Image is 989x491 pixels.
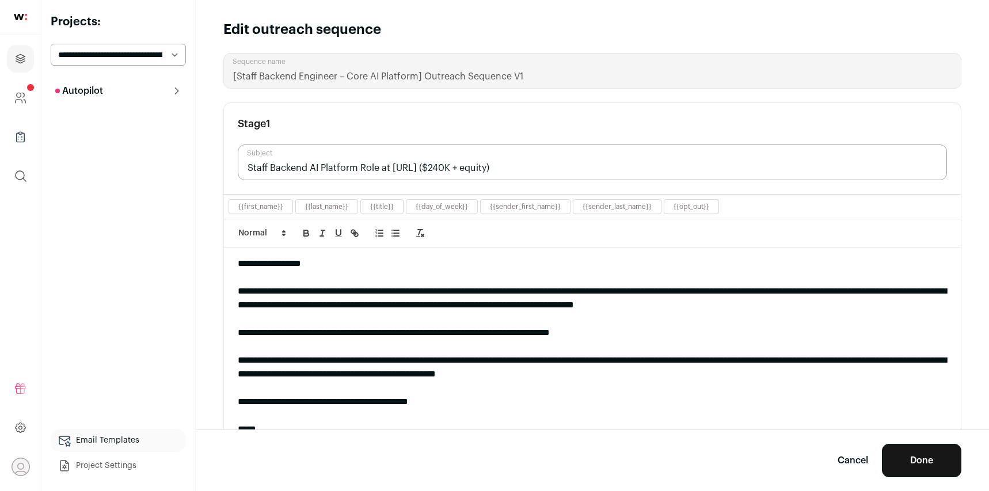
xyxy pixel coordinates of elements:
a: Projects [7,45,34,73]
button: {{last_name}} [305,202,348,211]
h3: Stage [238,117,271,131]
h1: Edit outreach sequence [223,21,381,39]
button: {{first_name}} [238,202,283,211]
span: 1 [266,119,271,129]
button: Done [882,444,961,477]
h2: Projects: [51,14,186,30]
input: Subject [238,144,947,180]
button: Open dropdown [12,458,30,476]
a: Email Templates [51,429,186,452]
button: {{sender_last_name}} [583,202,652,211]
a: Company and ATS Settings [7,84,34,112]
button: {{day_of_week}} [416,202,468,211]
a: Cancel [838,454,868,467]
img: wellfound-shorthand-0d5821cbd27db2630d0214b213865d53afaa358527fdda9d0ea32b1df1b89c2c.svg [14,14,27,20]
button: {{opt_out}} [674,202,709,211]
button: {{title}} [370,202,394,211]
input: Sequence name [223,53,961,89]
p: Autopilot [55,84,103,98]
a: Project Settings [51,454,186,477]
button: Autopilot [51,79,186,102]
a: Company Lists [7,123,34,151]
button: {{sender_first_name}} [490,202,561,211]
